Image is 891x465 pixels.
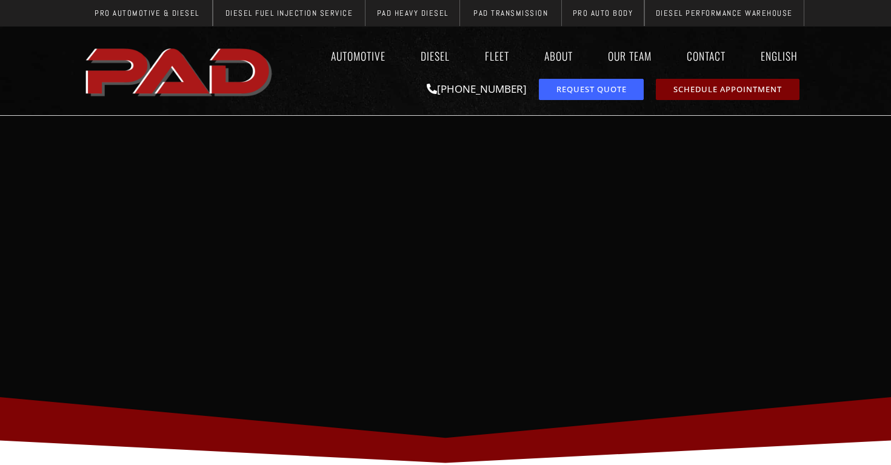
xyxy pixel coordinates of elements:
span: PAD Transmission [473,9,548,17]
a: request a service or repair quote [539,79,644,100]
span: Request Quote [556,85,627,93]
a: Contact [675,42,737,70]
span: Pro Auto Body [573,9,633,17]
a: schedule repair or service appointment [656,79,799,100]
span: Pro Automotive & Diesel [95,9,199,17]
a: English [749,42,809,70]
span: Schedule Appointment [673,85,782,93]
a: Diesel [409,42,461,70]
a: About [533,42,584,70]
a: Fleet [473,42,521,70]
a: [PHONE_NUMBER] [427,82,527,96]
a: Our Team [596,42,663,70]
span: Diesel Fuel Injection Service [225,9,353,17]
span: PAD Heavy Diesel [377,9,449,17]
a: Automotive [319,42,397,70]
img: The image shows the word "PAD" in bold, red, uppercase letters with a slight shadow effect. [82,38,278,104]
a: pro automotive and diesel home page [82,38,278,104]
nav: Menu [278,42,809,70]
span: Diesel Performance Warehouse [656,9,793,17]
